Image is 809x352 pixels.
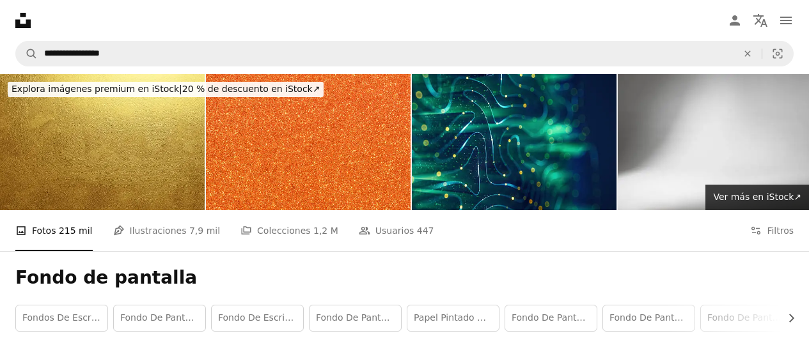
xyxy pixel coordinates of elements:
img: Fondo de tecnología con líneas fluidas y partículas de luz [412,74,617,210]
a: Fondos de escritorio [16,305,107,331]
h1: Fondo de pantalla [15,266,794,289]
button: Filtros [750,210,794,251]
span: 20 % de descuento en iStock ↗ [12,84,320,94]
a: fondo de pantalla de escritorio [505,305,597,331]
img: Textura de fondo abstracto naranja brillante [206,74,411,210]
a: Ver más en iStock↗ [705,185,809,210]
button: Búsqueda visual [762,42,793,66]
a: Ilustraciones 7,9 mil [113,210,221,251]
a: Fondo de escritorio [212,305,303,331]
span: 447 [417,224,434,238]
a: Usuarios 447 [359,210,434,251]
a: Fondo de pantalla 4k [310,305,401,331]
button: desplazar lista a la derecha [780,305,794,331]
span: Ver más en iStock ↗ [713,192,801,202]
button: Idioma [748,8,773,33]
a: Colecciones 1,2 M [240,210,338,251]
a: Iniciar sesión / Registrarse [722,8,748,33]
span: 7,9 mil [189,224,220,238]
form: Encuentra imágenes en todo el sitio [15,41,794,66]
span: Explora imágenes premium en iStock | [12,84,182,94]
span: 1,2 M [313,224,338,238]
button: Buscar en Unsplash [16,42,38,66]
a: Fondo de pantalla de MacBook [701,305,792,331]
a: papel pintado del ordenador portátil [407,305,499,331]
button: Menú [773,8,799,33]
a: fondo de pantalla 4k [114,305,205,331]
a: Inicio — Unsplash [15,13,31,28]
a: fondo de pantalla para móvil [603,305,695,331]
button: Borrar [734,42,762,66]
